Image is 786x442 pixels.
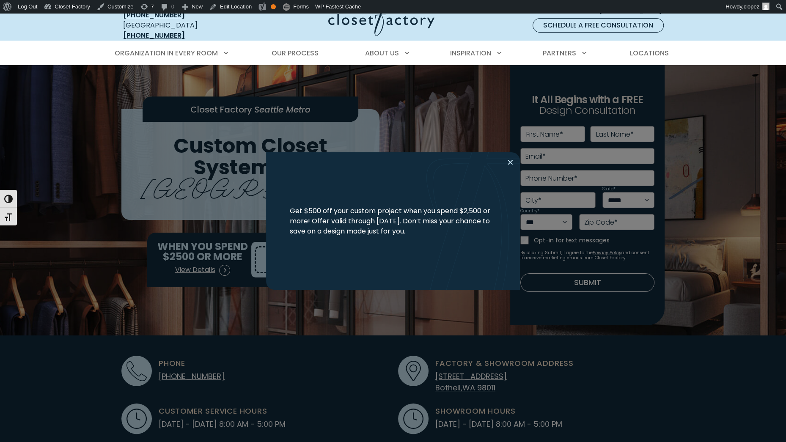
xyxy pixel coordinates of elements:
[272,48,319,58] span: Our Process
[533,18,664,33] a: Schedule a Free Consultation
[504,156,517,169] button: Close modal
[290,206,496,236] p: Get $500 off your custom project when you spend $2,500 or more! Offer valid through [DATE]. Don’t...
[123,10,185,20] a: [PHONE_NUMBER]
[123,30,185,40] a: [PHONE_NUMBER]
[450,48,491,58] span: Inspiration
[743,3,759,10] span: clopez
[123,20,246,41] div: [GEOGRAPHIC_DATA]
[109,41,677,65] nav: Primary Menu
[365,48,399,58] span: About Us
[630,48,669,58] span: Locations
[328,5,434,36] img: Closet Factory Logo
[115,48,218,58] span: Organization in Every Room
[271,4,276,9] div: OK
[543,48,576,58] span: Partners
